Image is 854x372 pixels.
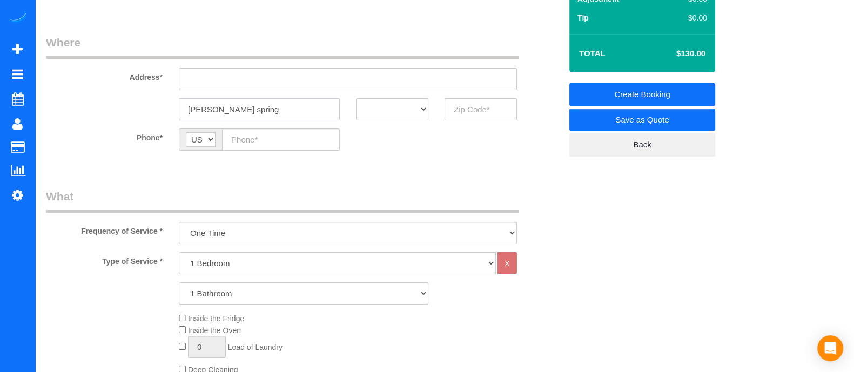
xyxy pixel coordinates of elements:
legend: What [46,188,519,213]
label: Tip [577,12,589,23]
input: Phone* [222,128,340,151]
label: Type of Service * [38,252,171,267]
div: Open Intercom Messenger [817,335,843,361]
legend: Where [46,35,519,59]
label: Address* [38,68,171,83]
label: Phone* [38,128,171,143]
span: Inside the Oven [188,326,241,335]
a: Create Booking [569,83,715,106]
span: Load of Laundry [228,343,283,351]
h4: $130.00 [644,49,705,58]
a: Back [569,133,715,156]
strong: Total [579,49,606,58]
input: Zip Code* [445,98,517,120]
a: Save as Quote [569,109,715,131]
div: $0.00 [657,12,707,23]
input: City* [179,98,340,120]
label: Frequency of Service * [38,222,171,236]
img: Automaid Logo [6,11,28,26]
span: Inside the Fridge [188,314,244,323]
